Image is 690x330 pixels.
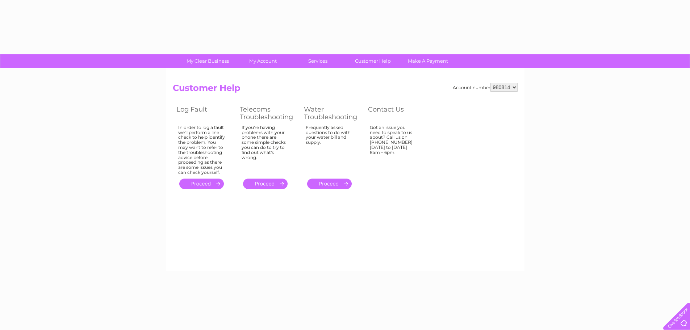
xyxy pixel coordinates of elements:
th: Log Fault [173,104,236,123]
a: . [307,179,352,189]
a: . [179,179,224,189]
a: My Clear Business [178,54,238,68]
h2: Customer Help [173,83,518,97]
div: Frequently asked questions to do with your water bill and supply. [306,125,354,172]
a: Customer Help [343,54,403,68]
a: My Account [233,54,293,68]
a: Services [288,54,348,68]
div: If you're having problems with your phone there are some simple checks you can do to try to find ... [242,125,289,172]
div: Got an issue you need to speak to us about? Call us on [PHONE_NUMBER] [DATE] to [DATE] 8am – 6pm. [370,125,417,172]
div: Account number [453,83,518,92]
a: Make A Payment [398,54,458,68]
a: . [243,179,288,189]
th: Telecoms Troubleshooting [236,104,300,123]
th: Water Troubleshooting [300,104,364,123]
div: In order to log a fault we'll perform a line check to help identify the problem. You may want to ... [178,125,225,175]
th: Contact Us [364,104,428,123]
